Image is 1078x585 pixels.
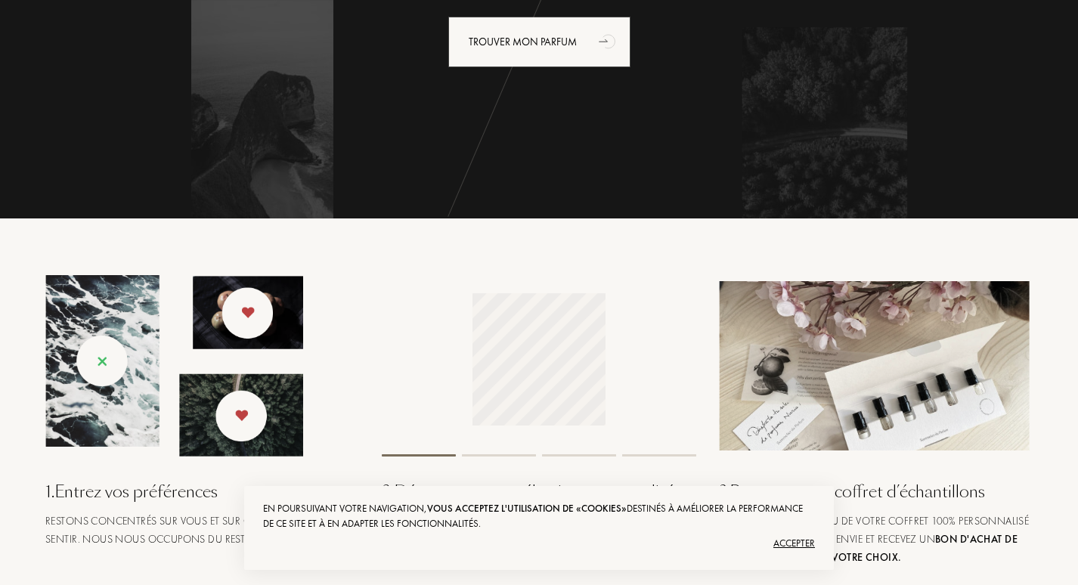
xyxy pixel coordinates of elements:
[263,531,815,556] div: Accepter
[448,17,630,67] div: Trouver mon parfum
[45,512,359,548] div: Restons concentrés sur vous et sur ce que vous aimez sentir. Nous nous occupons du reste.
[382,479,695,504] div: 2 . Découvrez votre sélection personnalisée
[45,479,359,504] div: 1 . Entrez vos préférences
[437,17,642,67] a: Trouver mon parfumanimation
[719,514,1030,564] span: Composez le contenu de votre coffret 100% personnalisé selon [PERSON_NAME] envie et recevez un
[593,26,624,56] div: animation
[45,275,303,457] img: landing_swipe.png
[719,281,1033,450] img: box_landing_top.png
[427,502,627,515] span: vous acceptez l'utilisation de «cookies»
[263,501,815,531] div: En poursuivant votre navigation, destinés à améliorer la performance de ce site et à en adapter l...
[719,479,1033,504] div: 3 . Recevez votre coffret d’échantillons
